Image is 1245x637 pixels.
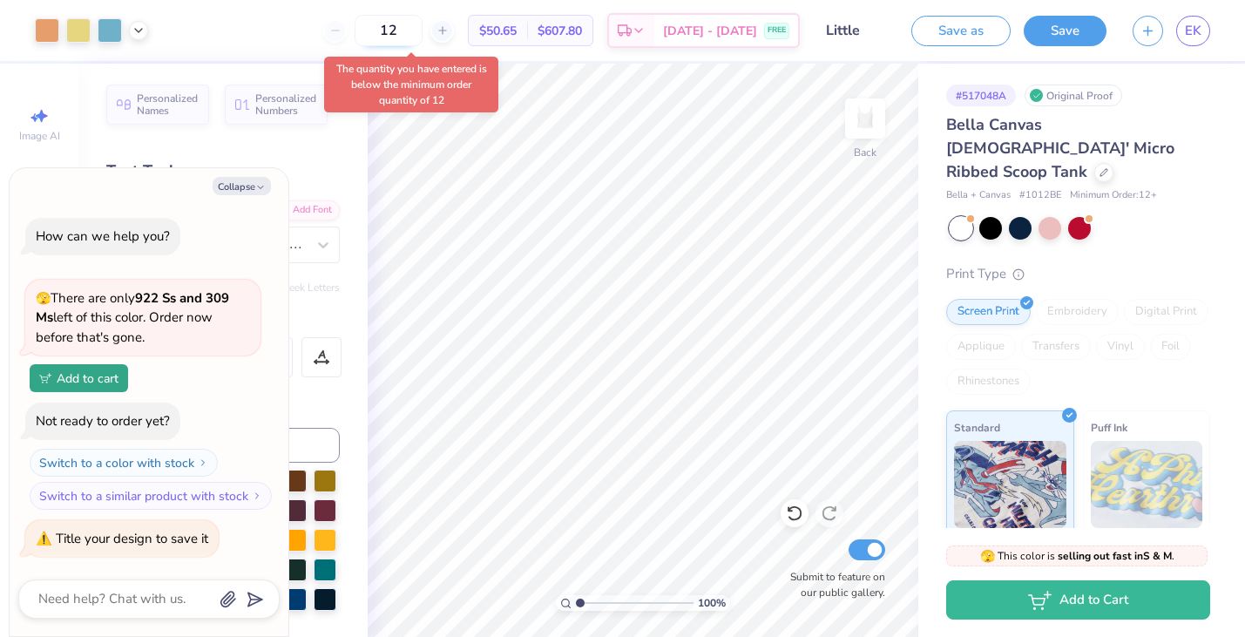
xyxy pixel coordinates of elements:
span: EK [1185,21,1201,41]
img: Standard [954,441,1066,528]
div: Screen Print [946,299,1031,325]
div: Original Proof [1025,85,1122,106]
div: Back [854,145,876,160]
div: # 517048A [946,85,1016,106]
div: Digital Print [1124,299,1208,325]
span: 🫣 [980,548,995,565]
input: – – [355,15,423,46]
button: Save as [911,16,1011,46]
span: $50.65 [479,22,517,40]
span: Personalized Numbers [255,92,317,117]
div: Foil [1150,334,1191,360]
div: Text Tool [106,159,340,183]
label: Submit to feature on our public gallery. [781,569,885,600]
span: 🫣 [36,290,51,307]
span: Puff Ink [1091,418,1127,437]
span: 100 % [698,595,726,611]
div: Add Font [271,200,340,220]
div: Not ready to order yet? [36,412,170,430]
a: EK [1176,16,1210,46]
span: $607.80 [538,22,582,40]
span: Minimum Order: 12 + [1070,188,1157,203]
input: Untitled Design [813,13,898,48]
button: Add to cart [30,364,128,392]
img: Switch to a color with stock [198,457,208,468]
span: Personalized Names [137,92,199,117]
button: Collapse [213,177,271,195]
img: Add to cart [39,373,51,383]
div: Vinyl [1096,334,1145,360]
span: Bella Canvas [DEMOGRAPHIC_DATA]' Micro Ribbed Scoop Tank [946,114,1174,182]
div: Embroidery [1036,299,1119,325]
button: Switch to a similar product with stock [30,482,272,510]
img: Puff Ink [1091,441,1203,528]
div: Rhinestones [946,369,1031,395]
button: Add to Cart [946,580,1210,620]
img: Switch to a similar product with stock [252,491,262,501]
strong: selling out fast in S & M [1058,549,1172,563]
span: [DATE] - [DATE] [663,22,757,40]
div: Applique [946,334,1016,360]
button: Switch to a color with stock [30,449,218,477]
span: There are only left of this color. Order now before that's gone. [36,289,229,346]
div: Title your design to save it [56,530,208,547]
img: Back [848,101,883,136]
div: Print Type [946,264,1210,284]
button: Save [1024,16,1106,46]
span: Bella + Canvas [946,188,1011,203]
div: Transfers [1021,334,1091,360]
span: This color is . [980,548,1174,564]
span: # 1012BE [1019,188,1061,203]
div: The quantity you have entered is below the minimum order quantity of 12 [324,57,498,112]
div: How can we help you? [36,227,170,245]
span: Image AI [19,129,60,143]
span: Standard [954,418,1000,437]
span: FREE [768,24,786,37]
